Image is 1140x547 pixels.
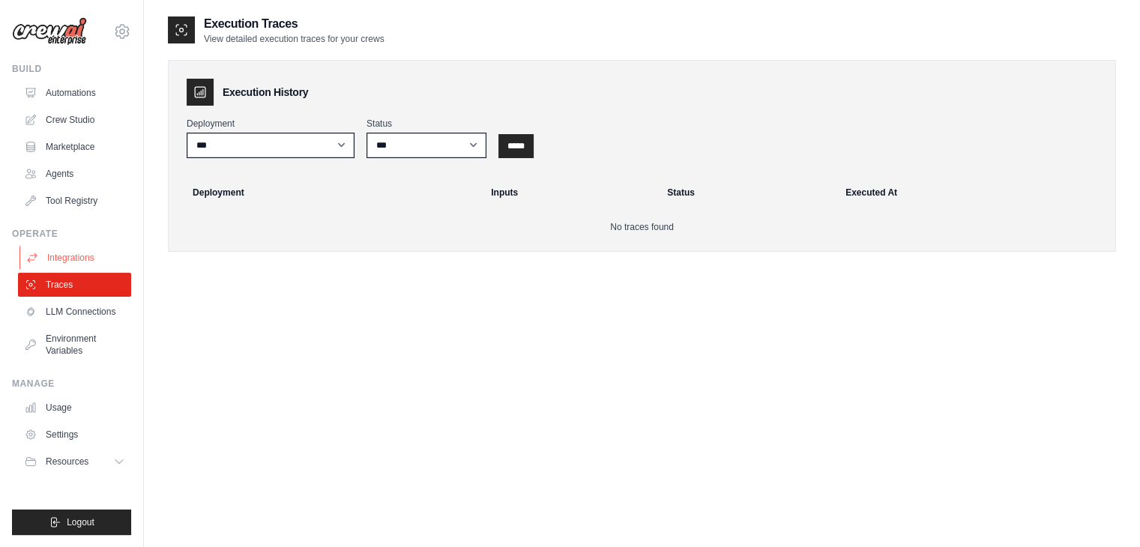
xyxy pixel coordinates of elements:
label: Deployment [187,118,355,130]
a: Automations [18,81,131,105]
span: Resources [46,456,88,468]
button: Resources [18,450,131,474]
img: Logo [12,17,87,46]
a: Usage [18,396,131,420]
h2: Execution Traces [204,15,384,33]
h3: Execution History [223,85,308,100]
div: Operate [12,228,131,240]
a: Settings [18,423,131,447]
div: Build [12,63,131,75]
p: No traces found [187,221,1097,233]
a: Crew Studio [18,108,131,132]
label: Status [367,118,486,130]
p: View detailed execution traces for your crews [204,33,384,45]
a: Integrations [19,246,133,270]
th: Deployment [175,176,482,209]
th: Executed At [836,176,1109,209]
th: Inputs [482,176,658,209]
a: LLM Connections [18,300,131,324]
a: Environment Variables [18,327,131,363]
div: Manage [12,378,131,390]
a: Traces [18,273,131,297]
a: Tool Registry [18,189,131,213]
button: Logout [12,510,131,535]
a: Agents [18,162,131,186]
a: Marketplace [18,135,131,159]
th: Status [658,176,836,209]
span: Logout [67,516,94,528]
